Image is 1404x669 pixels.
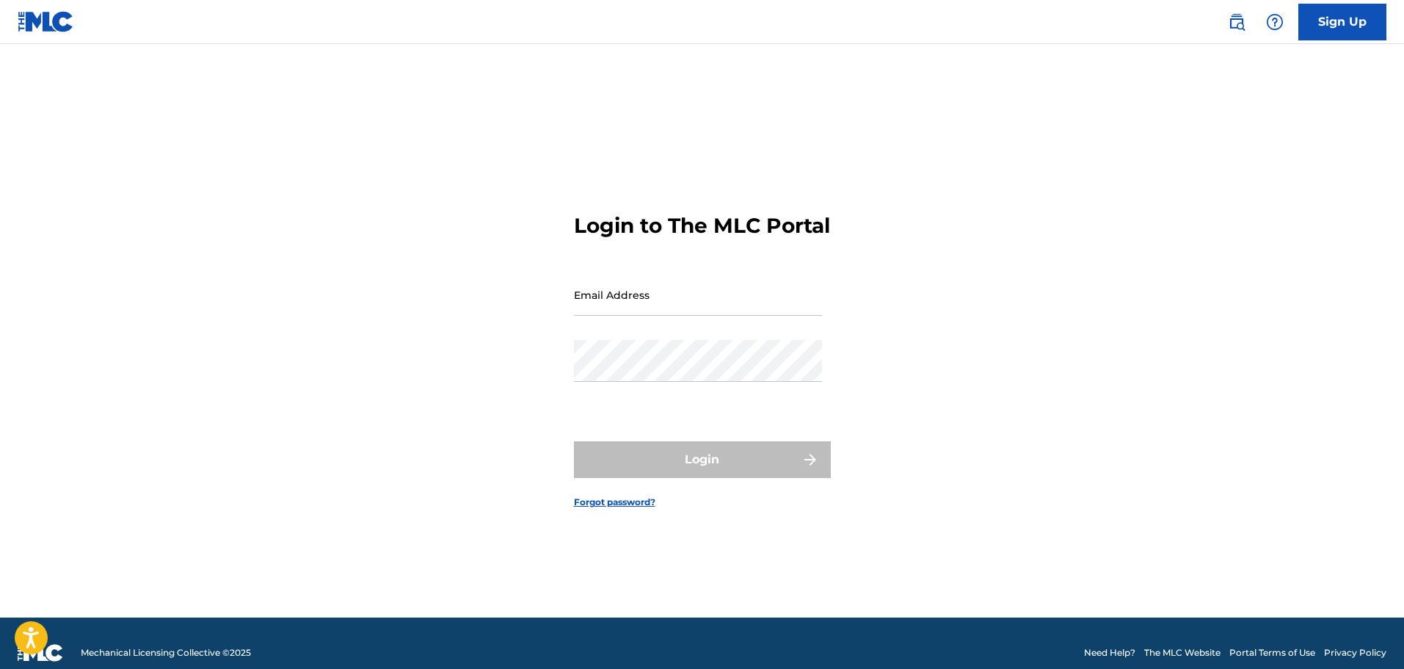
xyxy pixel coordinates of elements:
div: Help [1260,7,1290,37]
img: MLC Logo [18,11,74,32]
img: logo [18,644,63,662]
a: Privacy Policy [1324,646,1386,659]
a: Sign Up [1298,4,1386,40]
a: Portal Terms of Use [1229,646,1315,659]
a: Need Help? [1084,646,1135,659]
img: help [1266,13,1284,31]
a: Public Search [1222,7,1251,37]
h3: Login to The MLC Portal [574,213,830,239]
iframe: Chat Widget [1331,599,1404,669]
img: search [1228,13,1245,31]
a: Forgot password? [574,496,655,509]
span: Mechanical Licensing Collective © 2025 [81,646,251,659]
a: The MLC Website [1144,646,1221,659]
